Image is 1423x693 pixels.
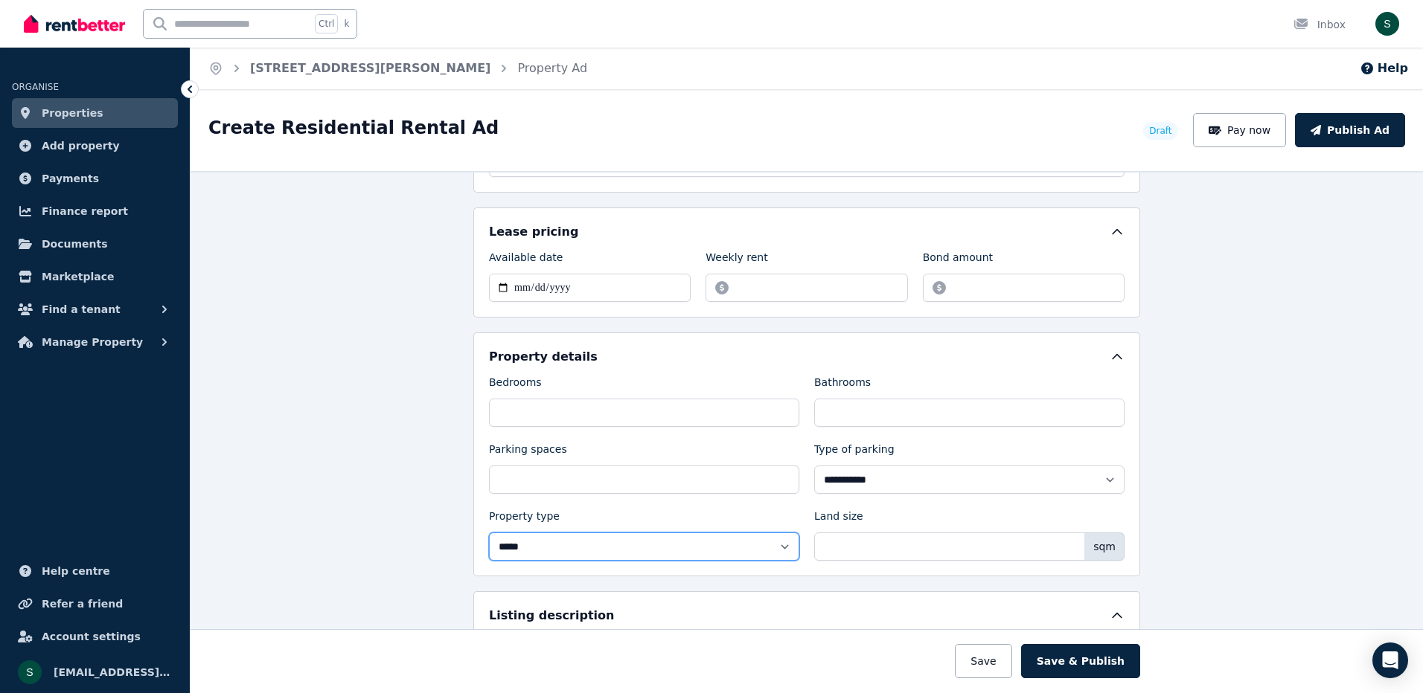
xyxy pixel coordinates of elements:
span: Ctrl [315,14,338,33]
a: Payments [12,164,178,193]
a: Add property [12,131,178,161]
span: Help centre [42,562,110,580]
span: Manage Property [42,333,143,351]
button: Save & Publish [1021,644,1140,678]
div: Inbox [1294,17,1346,32]
a: Finance report [12,196,178,226]
span: Draft [1149,125,1171,137]
span: Finance report [42,202,128,220]
a: Account settings [12,622,178,651]
label: Land size [814,509,863,529]
h1: Create Residential Rental Ad [208,116,499,140]
span: [EMAIL_ADDRESS][DOMAIN_NAME] [54,663,172,681]
a: [STREET_ADDRESS][PERSON_NAME] [250,61,490,75]
label: Weekly rent [706,250,767,271]
button: Save [955,644,1011,678]
label: Type of parking [814,442,895,462]
label: Bedrooms [489,375,542,396]
button: Find a tenant [12,294,178,324]
h5: Lease pricing [489,223,578,241]
a: Marketplace [12,262,178,291]
a: Help centre [12,556,178,586]
span: Marketplace [42,268,114,286]
span: Find a tenant [42,300,121,318]
h5: Property details [489,348,598,366]
div: Open Intercom Messenger [1372,642,1408,678]
span: Refer a friend [42,595,123,613]
label: Parking spaces [489,442,567,462]
span: ORGANISE [12,82,59,92]
h5: Listing description [489,607,614,625]
span: Payments [42,170,99,187]
span: Account settings [42,628,141,645]
a: Property Ad [517,61,587,75]
button: Publish Ad [1295,113,1405,147]
a: Refer a friend [12,589,178,619]
a: Properties [12,98,178,128]
nav: Breadcrumb [191,48,605,89]
button: Help [1360,59,1408,77]
button: Manage Property [12,327,178,357]
label: Bond amount [923,250,993,271]
img: RentBetter [24,13,125,35]
a: Documents [12,229,178,259]
img: sanroma1962@gmail.com [1375,12,1399,36]
button: Pay now [1193,113,1287,147]
label: Available date [489,250,563,271]
span: Documents [42,235,108,253]
span: Add property [42,137,120,155]
span: Properties [42,104,103,122]
label: Bathrooms [814,375,871,396]
span: k [344,18,349,30]
img: sanroma1962@gmail.com [18,660,42,684]
label: Property type [489,509,560,529]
